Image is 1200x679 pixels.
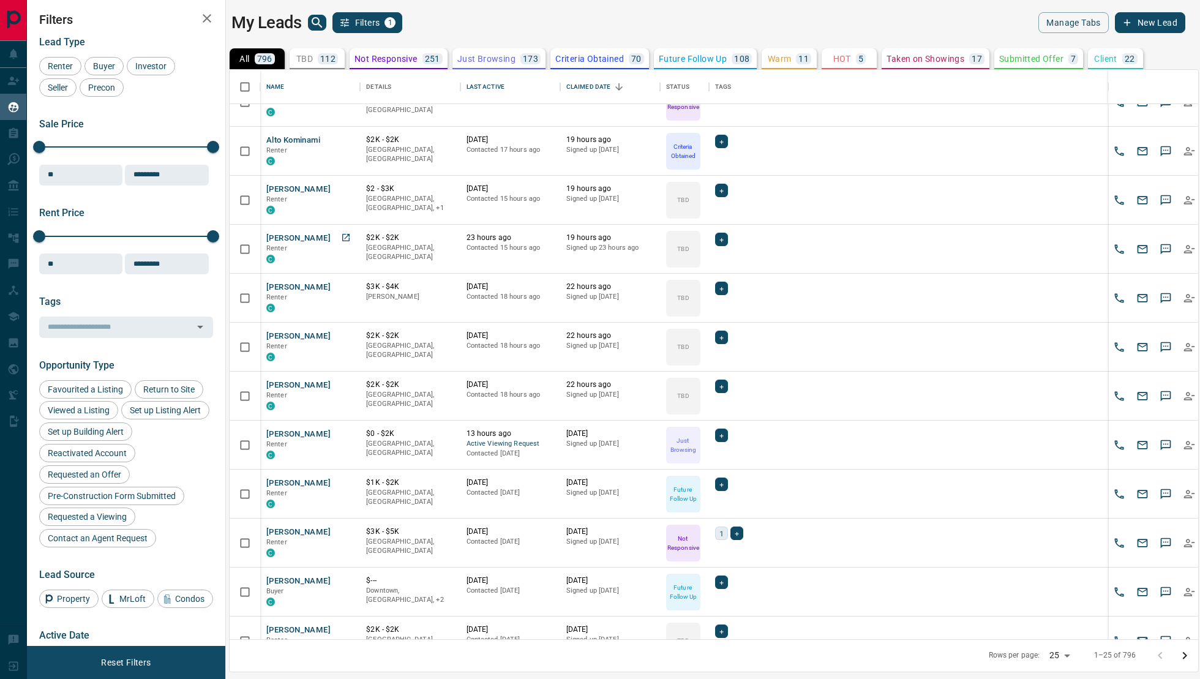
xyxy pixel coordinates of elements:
button: Alto Kominami [266,135,320,146]
p: Not Responsive [667,534,699,552]
svg: Sms [1160,439,1172,451]
button: [PERSON_NAME] [266,233,331,244]
div: + [715,625,728,638]
p: 11 [798,54,809,63]
button: Reallocate [1180,485,1198,503]
svg: Reallocate [1183,145,1195,157]
span: Requested an Offer [43,470,126,479]
button: [PERSON_NAME] [266,429,331,440]
svg: Email [1136,439,1149,451]
button: Call [1110,338,1128,356]
div: 25 [1044,647,1074,664]
p: 108 [734,54,749,63]
button: SMS [1157,534,1175,552]
div: + [715,478,728,491]
div: MrLoft [102,590,154,608]
h1: My Leads [231,13,302,32]
p: TBD [677,293,689,302]
p: [GEOGRAPHIC_DATA], [GEOGRAPHIC_DATA] [366,439,454,458]
p: $3K - $4K [366,282,454,292]
p: Contacted [DATE] [467,488,554,498]
p: Not Responsive [354,54,418,63]
svg: Email [1136,390,1149,402]
svg: Call [1113,292,1125,304]
p: $--- [366,576,454,586]
div: Favourited a Listing [39,380,132,399]
button: SMS [1157,583,1175,601]
svg: Sms [1160,488,1172,500]
span: Renter [43,61,77,71]
svg: Reallocate [1183,243,1195,255]
button: SMS [1157,485,1175,503]
p: 17 [972,54,982,63]
button: Call [1110,534,1128,552]
p: Contacted 18 hours ago [467,341,554,351]
svg: Email [1136,292,1149,304]
p: TBD [677,195,689,204]
div: condos.ca [266,402,275,410]
p: Future Follow Up [667,583,699,601]
svg: Reallocate [1183,341,1195,353]
button: Go to next page [1172,643,1197,668]
p: 22 hours ago [566,282,654,292]
p: $2K - $2K [366,135,454,145]
span: Renter [266,293,287,301]
div: condos.ca [266,549,275,557]
button: New Lead [1115,12,1185,33]
div: Requested an Offer [39,465,130,484]
button: Email [1133,387,1152,405]
p: [DATE] [566,576,654,586]
span: Lead Source [39,569,95,580]
p: $2K - $2K [366,380,454,390]
button: Call [1110,289,1128,307]
p: [DATE] [467,331,554,341]
div: Reactivated Account [39,444,135,462]
span: Lead Type [39,36,85,48]
p: [GEOGRAPHIC_DATA], [GEOGRAPHIC_DATA] [366,341,454,360]
button: SMS [1157,289,1175,307]
div: Renter [39,57,81,75]
div: Seller [39,78,77,97]
svg: Email [1136,145,1149,157]
div: + [715,429,728,442]
span: Active Viewing Request [467,439,554,449]
span: + [719,576,724,588]
span: + [719,380,724,392]
span: Renter [266,146,287,154]
p: $2 - $3K [366,184,454,194]
div: Details [360,70,460,104]
button: Email [1133,583,1152,601]
button: Reallocate [1180,583,1198,601]
span: Renter [266,342,287,350]
p: [DATE] [566,429,654,439]
button: Call [1110,240,1128,258]
div: Last Active [460,70,560,104]
svg: Sms [1160,341,1172,353]
span: Renter [266,538,287,546]
button: Reallocate [1180,142,1198,160]
svg: Email [1136,243,1149,255]
p: [GEOGRAPHIC_DATA], [GEOGRAPHIC_DATA] [366,537,454,556]
svg: Sms [1160,390,1172,402]
p: 22 hours ago [566,331,654,341]
p: Submitted Offer [999,54,1063,63]
div: Claimed Date [560,70,660,104]
p: Future Follow Up [659,54,727,63]
svg: Call [1113,537,1125,549]
button: Email [1133,289,1152,307]
svg: Call [1113,586,1125,598]
span: Renter [266,195,287,203]
svg: Email [1136,194,1149,206]
p: Contacted [DATE] [467,537,554,547]
p: 23 hours ago [467,233,554,243]
p: 19 hours ago [566,233,654,243]
span: MrLoft [115,594,150,604]
div: Pre-Construction Form Submitted [39,487,184,505]
div: condos.ca [266,255,275,263]
div: Contact an Agent Request [39,529,156,547]
p: 173 [523,54,538,63]
p: Warm [768,54,792,63]
span: Set up Building Alert [43,427,128,437]
svg: Call [1113,145,1125,157]
button: Sort [610,78,628,96]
